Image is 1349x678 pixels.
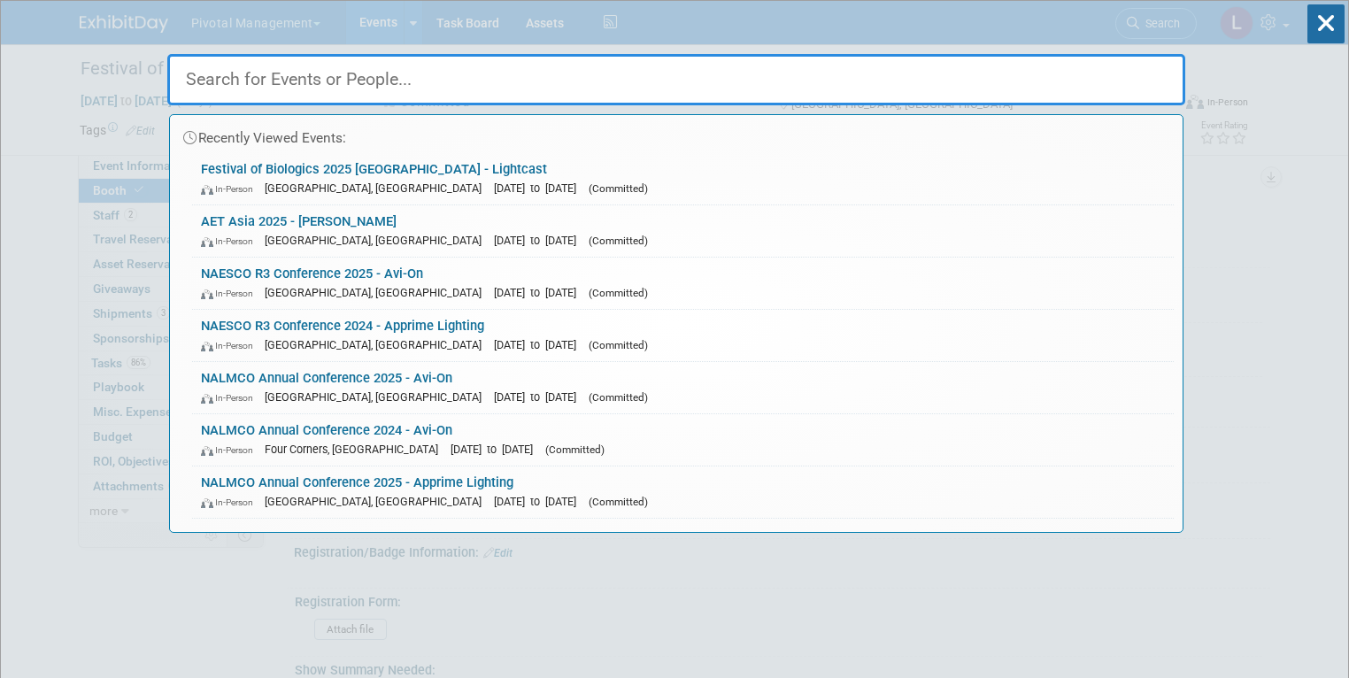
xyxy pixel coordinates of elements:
a: NAESCO R3 Conference 2025 - Avi-On In-Person [GEOGRAPHIC_DATA], [GEOGRAPHIC_DATA] [DATE] to [DATE... [192,258,1174,309]
span: [DATE] to [DATE] [494,338,585,351]
span: (Committed) [545,443,605,456]
span: [GEOGRAPHIC_DATA], [GEOGRAPHIC_DATA] [265,181,490,195]
span: [DATE] to [DATE] [494,390,585,404]
span: In-Person [201,183,261,195]
span: In-Person [201,444,261,456]
a: NALMCO Annual Conference 2025 - Avi-On In-Person [GEOGRAPHIC_DATA], [GEOGRAPHIC_DATA] [DATE] to [... [192,362,1174,413]
span: [DATE] to [DATE] [494,234,585,247]
a: Festival of Biologics 2025 [GEOGRAPHIC_DATA] - Lightcast In-Person [GEOGRAPHIC_DATA], [GEOGRAPHIC... [192,153,1174,204]
span: In-Person [201,288,261,299]
input: Search for Events or People... [167,54,1185,105]
span: [GEOGRAPHIC_DATA], [GEOGRAPHIC_DATA] [265,234,490,247]
span: [GEOGRAPHIC_DATA], [GEOGRAPHIC_DATA] [265,390,490,404]
span: In-Person [201,235,261,247]
a: AET Asia 2025 - [PERSON_NAME] In-Person [GEOGRAPHIC_DATA], [GEOGRAPHIC_DATA] [DATE] to [DATE] (Co... [192,205,1174,257]
span: [GEOGRAPHIC_DATA], [GEOGRAPHIC_DATA] [265,495,490,508]
a: NALMCO Annual Conference 2024 - Avi-On In-Person Four Corners, [GEOGRAPHIC_DATA] [DATE] to [DATE]... [192,414,1174,466]
span: [DATE] to [DATE] [494,286,585,299]
span: [GEOGRAPHIC_DATA], [GEOGRAPHIC_DATA] [265,286,490,299]
span: [DATE] to [DATE] [494,181,585,195]
span: In-Person [201,392,261,404]
span: (Committed) [589,339,648,351]
a: NALMCO Annual Conference 2025 - Apprime Lighting In-Person [GEOGRAPHIC_DATA], [GEOGRAPHIC_DATA] [... [192,466,1174,518]
div: Recently Viewed Events: [179,115,1174,153]
a: NAESCO R3 Conference 2024 - Apprime Lighting In-Person [GEOGRAPHIC_DATA], [GEOGRAPHIC_DATA] [DATE... [192,310,1174,361]
span: [DATE] to [DATE] [451,443,542,456]
span: [GEOGRAPHIC_DATA], [GEOGRAPHIC_DATA] [265,338,490,351]
span: (Committed) [589,287,648,299]
span: Four Corners, [GEOGRAPHIC_DATA] [265,443,447,456]
span: (Committed) [589,235,648,247]
span: In-Person [201,340,261,351]
span: (Committed) [589,391,648,404]
span: (Committed) [589,182,648,195]
span: In-Person [201,497,261,508]
span: (Committed) [589,496,648,508]
span: [DATE] to [DATE] [494,495,585,508]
